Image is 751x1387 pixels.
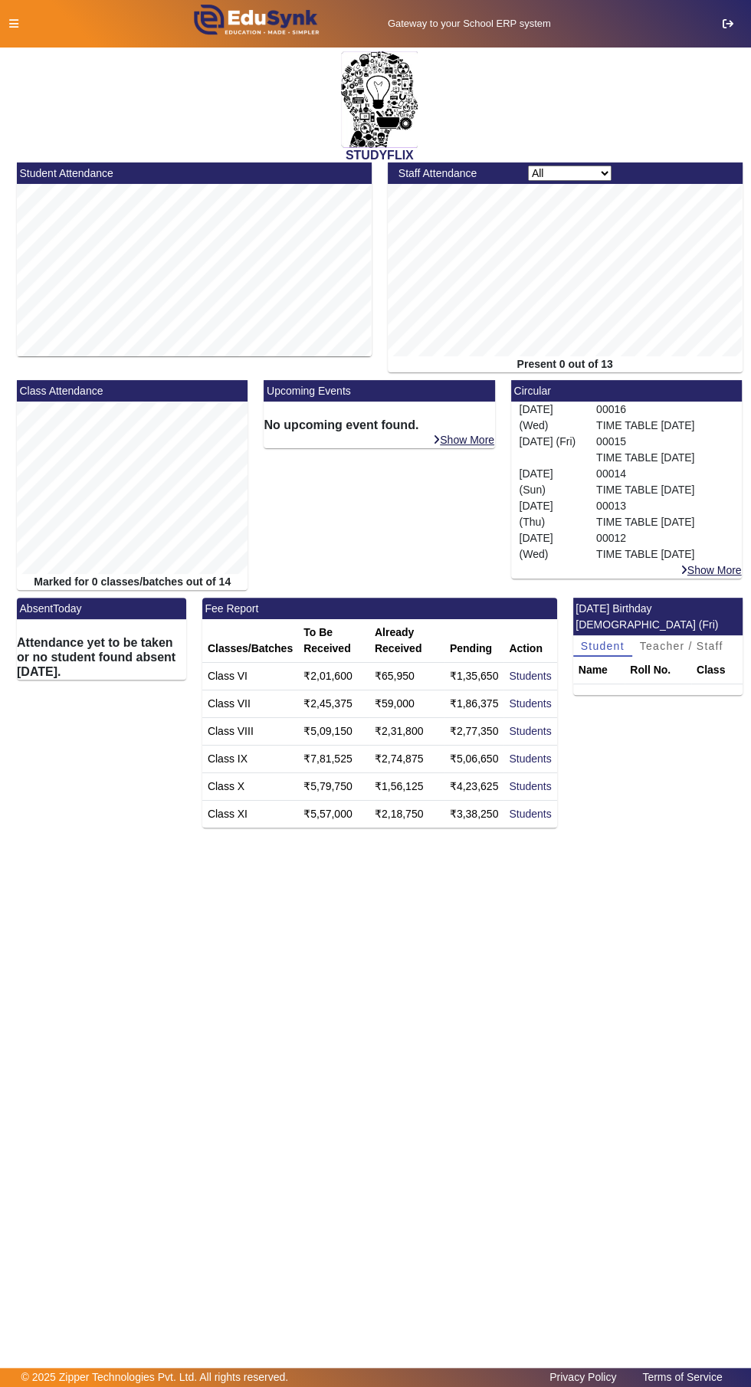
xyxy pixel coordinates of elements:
p: TIME TABLE [DATE] [596,450,734,466]
a: Students [509,725,551,737]
mat-card-header: Upcoming Events [264,380,494,402]
td: ₹2,31,800 [369,718,444,746]
th: Class [691,657,743,684]
td: Class X [202,773,298,801]
th: Already Received [369,619,444,663]
a: Show More [680,563,743,577]
td: ₹1,56,125 [369,773,444,801]
p: TIME TABLE [DATE] [596,418,734,434]
div: 00014 [588,466,742,498]
mat-card-header: [DATE] Birthday [DEMOGRAPHIC_DATA] (Fri) [573,598,743,635]
td: ₹59,000 [369,690,444,718]
th: Classes/Batches [202,619,298,663]
img: 2da83ddf-6089-4dce-a9e2-416746467bdd [341,51,418,148]
div: 00013 [588,498,742,530]
td: ₹3,38,250 [444,801,504,828]
td: ₹65,950 [369,663,444,690]
th: Action [503,619,556,663]
a: Students [509,697,551,710]
td: ₹2,45,375 [298,690,369,718]
p: TIME TABLE [DATE] [596,514,734,530]
a: Show More [432,433,495,447]
td: ₹2,18,750 [369,801,444,828]
th: Roll No. [625,657,691,684]
th: Name [573,657,625,684]
th: Pending [444,619,504,663]
mat-card-header: Class Attendance [17,380,248,402]
h6: No upcoming event found. [264,418,494,432]
td: ₹2,77,350 [444,718,504,746]
a: Students [509,808,551,820]
div: [DATE] (Fri) [511,434,588,466]
a: Terms of Service [635,1367,730,1387]
th: To Be Received [298,619,369,663]
td: ₹1,86,375 [444,690,504,718]
span: Student [581,641,625,651]
div: 00015 [588,434,742,466]
td: Class VI [202,663,298,690]
p: TIME TABLE [DATE] [596,482,734,498]
td: ₹5,57,000 [298,801,369,828]
div: [DATE] (Thu) [511,498,588,530]
td: Class VII [202,690,298,718]
div: Present 0 out of 13 [388,356,743,372]
mat-card-header: Fee Report [202,598,557,619]
p: © 2025 Zipper Technologies Pvt. Ltd. All rights reserved. [21,1369,289,1385]
a: Students [509,780,551,792]
td: Class IX [202,746,298,773]
a: Students [509,753,551,765]
p: TIME TABLE [DATE] [596,546,734,562]
div: Marked for 0 classes/batches out of 14 [17,574,248,590]
h2: STUDYFLIX [9,148,751,162]
div: Staff Attendance [390,166,520,182]
td: Class XI [202,801,298,828]
td: ₹4,23,625 [444,773,504,801]
div: [DATE] (Wed) [511,402,588,434]
mat-card-header: AbsentToday [17,598,186,619]
div: [DATE] (Sun) [511,466,588,498]
h6: Attendance yet to be taken or no student found absent [DATE]. [17,635,186,680]
td: ₹2,74,875 [369,746,444,773]
div: 00012 [588,530,742,562]
div: [DATE] (Wed) [511,530,588,562]
td: ₹1,35,650 [444,663,504,690]
mat-card-header: Student Attendance [17,162,372,184]
mat-card-header: Circular [511,380,742,402]
h5: Gateway to your School ERP system [353,18,586,30]
td: ₹5,06,650 [444,746,504,773]
td: ₹2,01,600 [298,663,369,690]
span: Teacher / Staff [640,641,723,651]
a: Privacy Policy [542,1367,624,1387]
td: Class VIII [202,718,298,746]
a: Students [509,670,551,682]
td: ₹5,09,150 [298,718,369,746]
td: ₹7,81,525 [298,746,369,773]
td: ₹5,79,750 [298,773,369,801]
div: 00016 [588,402,742,434]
